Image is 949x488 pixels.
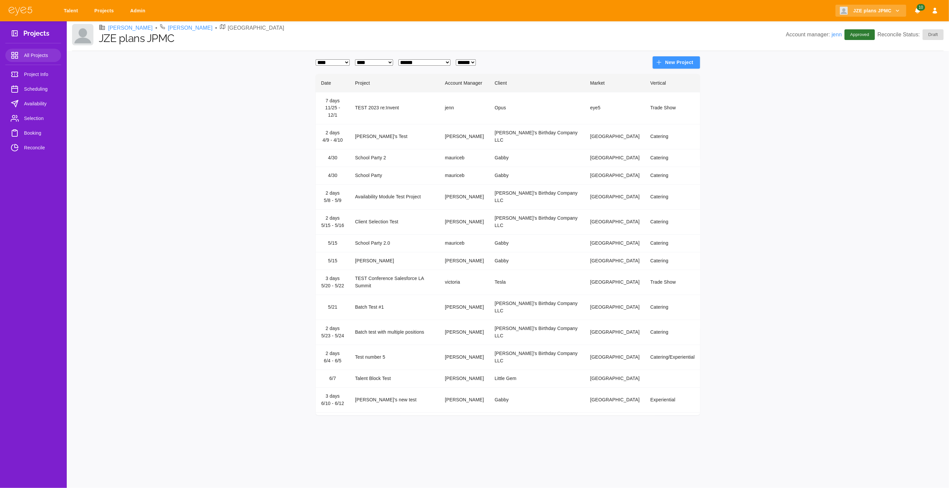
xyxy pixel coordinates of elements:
[489,270,585,295] td: Tesla
[585,412,645,437] td: [GEOGRAPHIC_DATA]
[350,387,439,412] td: [PERSON_NAME]'s new test
[155,24,157,32] li: •
[585,210,645,235] td: [GEOGRAPHIC_DATA]
[350,210,439,235] td: Client Selection Test
[316,74,350,92] th: Date
[321,375,344,382] div: 6/7
[489,412,585,437] td: Tesla
[585,235,645,252] td: [GEOGRAPHIC_DATA]
[350,295,439,320] td: Batch Test #1
[439,387,489,412] td: [PERSON_NAME]
[99,32,786,45] h1: JZE plans JPMC
[585,252,645,270] td: [GEOGRAPHIC_DATA]
[439,124,489,149] td: [PERSON_NAME]
[24,114,56,122] span: Selection
[321,240,344,247] div: 5/15
[489,320,585,345] td: [PERSON_NAME]'s Birthday Company LLC
[645,167,700,185] td: Catering
[72,24,93,45] img: Client logo
[439,345,489,370] td: [PERSON_NAME]
[321,222,344,229] div: 5/15 - 5/16
[489,185,585,210] td: [PERSON_NAME]'s Birthday Company LLC
[24,85,56,93] span: Scheduling
[215,24,217,32] li: •
[489,149,585,167] td: Gabby
[439,270,489,295] td: victoria
[439,295,489,320] td: [PERSON_NAME]
[439,167,489,185] td: mauriceb
[321,275,344,282] div: 3 days
[350,74,439,92] th: Project
[321,357,344,365] div: 6/4 - 6/5
[321,325,344,332] div: 2 days
[645,345,700,370] td: Catering/Experiential
[846,31,873,38] span: Approved
[489,370,585,387] td: Little Gem
[912,5,924,17] button: Notifications
[5,82,61,96] a: Scheduling
[126,5,152,17] a: Admin
[350,149,439,167] td: School Party 2
[321,215,344,222] div: 2 days
[645,149,700,167] td: Catering
[321,104,344,119] div: 11/25 - 12/1
[24,51,56,59] span: All Projects
[5,97,61,110] a: Availability
[439,149,489,167] td: mauriceb
[585,345,645,370] td: [GEOGRAPHIC_DATA]
[489,345,585,370] td: [PERSON_NAME]'s Birthday Company LLC
[439,92,489,124] td: jenn
[321,172,344,179] div: 4/30
[321,197,344,204] div: 5/8 - 5/9
[350,167,439,185] td: School Party
[439,210,489,235] td: [PERSON_NAME]
[8,6,33,16] img: eye5
[5,68,61,81] a: Project Info
[439,185,489,210] td: [PERSON_NAME]
[5,126,61,140] a: Booking
[321,129,344,137] div: 2 days
[585,149,645,167] td: [GEOGRAPHIC_DATA]
[917,4,925,11] span: 10
[439,74,489,92] th: Account Manager
[350,320,439,345] td: Batch test with multiple positions
[321,400,344,407] div: 6/10 - 6/12
[489,74,585,92] th: Client
[5,112,61,125] a: Selection
[350,345,439,370] td: Test number 5
[321,393,344,400] div: 3 days
[321,282,344,290] div: 5/20 - 5/22
[24,100,56,108] span: Availability
[321,257,344,265] div: 5/15
[645,270,700,295] td: Trade Show
[24,70,56,78] span: Project Info
[439,235,489,252] td: mauriceb
[645,295,700,320] td: Catering
[90,5,120,17] a: Projects
[321,332,344,340] div: 5/23 - 5/24
[24,129,56,137] span: Booking
[108,24,153,32] a: [PERSON_NAME]
[585,124,645,149] td: [GEOGRAPHIC_DATA]
[23,29,49,40] h3: Projects
[321,154,344,162] div: 4/30
[585,270,645,295] td: [GEOGRAPHIC_DATA]
[5,49,61,62] a: All Projects
[645,210,700,235] td: Catering
[228,24,284,32] p: [GEOGRAPHIC_DATA]
[645,412,700,437] td: Catering
[645,124,700,149] td: Catering
[59,5,85,17] a: Talent
[489,92,585,124] td: Opus
[924,31,942,38] span: Draft
[321,350,344,357] div: 2 days
[645,320,700,345] td: Catering
[489,252,585,270] td: Gabby
[489,124,585,149] td: [PERSON_NAME]'s Birthday Company LLC
[840,7,848,15] img: Client logo
[645,235,700,252] td: Catering
[439,320,489,345] td: [PERSON_NAME]
[836,5,906,17] button: JZE plans JPMC
[585,370,645,387] td: [GEOGRAPHIC_DATA]
[645,92,700,124] td: Trade Show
